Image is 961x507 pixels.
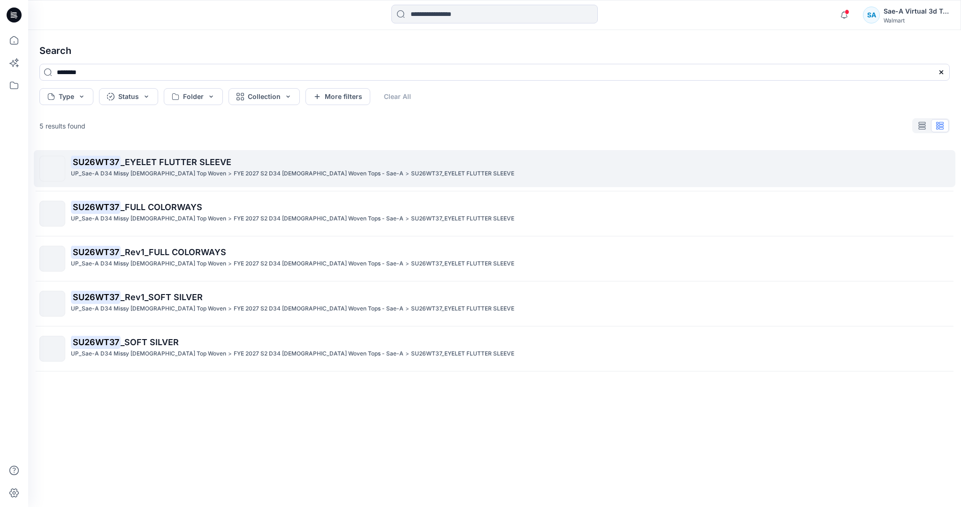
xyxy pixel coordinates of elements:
[405,259,409,269] p: >
[405,304,409,314] p: >
[411,259,514,269] p: SU26WT37_EYELET FLUTTER SLEEVE
[99,88,158,105] button: Status
[71,200,121,213] mark: SU26WT37
[884,6,949,17] div: Sae-A Virtual 3d Team
[164,88,223,105] button: Folder
[39,121,85,131] p: 5 results found
[228,169,232,179] p: >
[228,349,232,359] p: >
[71,155,121,168] mark: SU26WT37
[411,349,514,359] p: SU26WT37_EYELET FLUTTER SLEEVE
[32,38,957,64] h4: Search
[34,240,955,277] a: SU26WT37_Rev1_FULL COLORWAYSUP_Sae-A D34 Missy [DEMOGRAPHIC_DATA] Top Woven>FYE 2027 S2 D34 [DEMO...
[121,202,202,212] span: _FULL COLORWAYS
[121,292,203,302] span: _Rev1_SOFT SILVER
[884,17,949,24] div: Walmart
[305,88,370,105] button: More filters
[234,304,404,314] p: FYE 2027 S2 D34 Ladies Woven Tops - Sae-A
[229,88,300,105] button: Collection
[121,337,179,347] span: _SOFT SILVER
[39,88,93,105] button: Type
[34,195,955,232] a: SU26WT37_FULL COLORWAYSUP_Sae-A D34 Missy [DEMOGRAPHIC_DATA] Top Woven>FYE 2027 S2 D34 [DEMOGRAPH...
[71,169,226,179] p: UP_Sae-A D34 Missy Ladies Top Woven
[234,214,404,224] p: FYE 2027 S2 D34 Ladies Woven Tops - Sae-A
[228,259,232,269] p: >
[34,330,955,367] a: SU26WT37_SOFT SILVERUP_Sae-A D34 Missy [DEMOGRAPHIC_DATA] Top Woven>FYE 2027 S2 D34 [DEMOGRAPHIC_...
[34,285,955,322] a: SU26WT37_Rev1_SOFT SILVERUP_Sae-A D34 Missy [DEMOGRAPHIC_DATA] Top Woven>FYE 2027 S2 D34 [DEMOGRA...
[234,349,404,359] p: FYE 2027 S2 D34 Ladies Woven Tops - Sae-A
[71,304,226,314] p: UP_Sae-A D34 Missy Ladies Top Woven
[411,304,514,314] p: SU26WT37_EYELET FLUTTER SLEEVE
[121,247,226,257] span: _Rev1_FULL COLORWAYS
[405,349,409,359] p: >
[405,169,409,179] p: >
[411,169,514,179] p: SU26WT37_EYELET FLUTTER SLEEVE
[863,7,880,23] div: SA
[71,245,121,258] mark: SU26WT37
[71,290,121,303] mark: SU26WT37
[71,214,226,224] p: UP_Sae-A D34 Missy Ladies Top Woven
[34,150,955,187] a: SU26WT37_EYELET FLUTTER SLEEVEUP_Sae-A D34 Missy [DEMOGRAPHIC_DATA] Top Woven>FYE 2027 S2 D34 [DE...
[234,259,404,269] p: FYE 2027 S2 D34 Ladies Woven Tops - Sae-A
[228,304,232,314] p: >
[71,335,121,348] mark: SU26WT37
[121,157,231,167] span: _EYELET FLUTTER SLEEVE
[71,259,226,269] p: UP_Sae-A D34 Missy Ladies Top Woven
[405,214,409,224] p: >
[411,214,514,224] p: SU26WT37_EYELET FLUTTER SLEEVE
[228,214,232,224] p: >
[71,349,226,359] p: UP_Sae-A D34 Missy Ladies Top Woven
[234,169,404,179] p: FYE 2027 S2 D34 Ladies Woven Tops - Sae-A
